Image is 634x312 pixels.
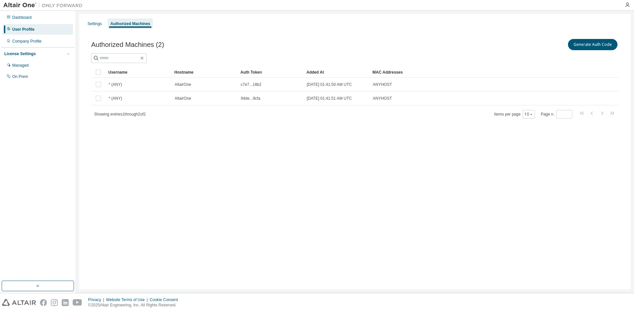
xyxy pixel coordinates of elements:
span: [DATE] 01:41:51 AM UTC [307,96,352,101]
div: Website Terms of Use [106,297,150,302]
img: instagram.svg [51,299,58,306]
span: AltairOne [175,82,191,87]
span: Authorized Machines (2) [91,41,164,49]
div: Privacy [88,297,106,302]
div: Hostname [174,67,235,78]
button: Generate Auth Code [568,39,617,50]
div: Auth Token [240,67,301,78]
img: youtube.svg [73,299,82,306]
img: altair_logo.svg [2,299,36,306]
button: 10 [524,112,533,117]
span: * (ANY) [109,96,122,101]
span: 94de...9cfa [241,96,260,101]
span: ANYHOST [373,82,392,87]
div: MAC Addresses [372,67,549,78]
img: Altair One [3,2,86,9]
span: Items per page [494,110,535,119]
span: Page n. [541,110,572,119]
span: ANYHOST [373,96,392,101]
div: User Profile [12,27,34,32]
div: License Settings [4,51,36,56]
span: c7e7...18b2 [241,82,262,87]
div: Username [108,67,169,78]
div: On Prem [12,74,28,79]
div: Cookie Consent [150,297,182,302]
img: facebook.svg [40,299,47,306]
p: © 2025 Altair Engineering, Inc. All Rights Reserved. [88,302,182,308]
span: AltairOne [175,96,191,101]
span: [DATE] 01:41:50 AM UTC [307,82,352,87]
div: Added At [306,67,367,78]
span: * (ANY) [109,82,122,87]
div: Company Profile [12,39,42,44]
div: Dashboard [12,15,32,20]
span: Showing entries 1 through 2 of 2 [94,112,146,117]
img: linkedin.svg [62,299,69,306]
div: Authorized Machines [110,21,150,26]
div: Settings [88,21,102,26]
div: Managed [12,63,29,68]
